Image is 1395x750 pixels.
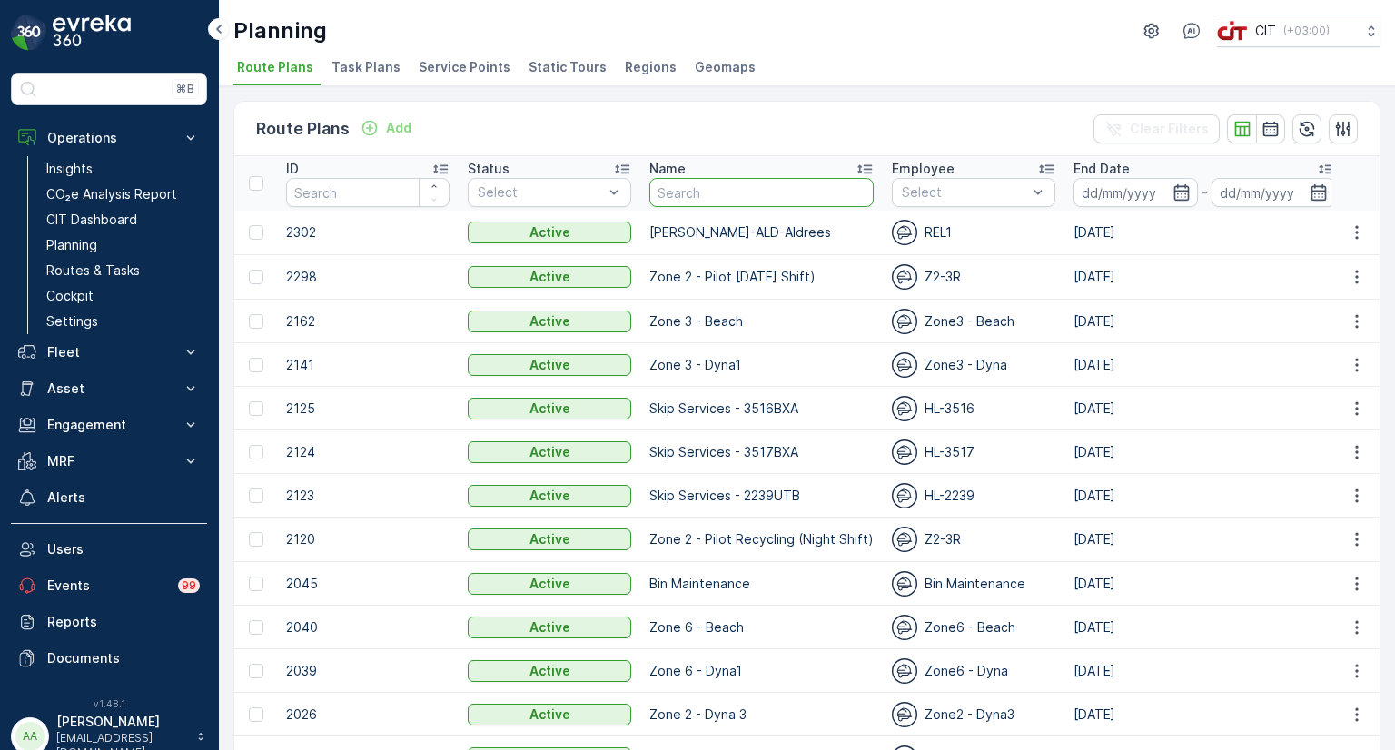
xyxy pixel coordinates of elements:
p: Asset [47,380,171,398]
p: MRF [47,452,171,470]
input: Search [286,178,450,207]
div: Toggle Row Selected [249,358,263,372]
div: HL-3517 [892,439,1055,465]
td: [DATE] [1064,606,1344,649]
td: Skip Services - 3516BXA [640,387,883,430]
span: Geomaps [695,58,756,76]
p: Active [529,443,570,461]
img: svg%3e [892,483,917,508]
p: ( +03:00 ) [1283,24,1330,38]
td: [DATE] [1064,562,1344,606]
p: Active [529,706,570,724]
div: Bin Maintenance [892,571,1055,597]
td: Zone 2 - Dyna 3 [640,693,883,736]
p: CO₂e Analysis Report [46,185,177,203]
td: [DATE] [1064,693,1344,736]
div: Toggle Row Selected [249,445,263,459]
p: Operations [47,129,171,147]
td: Zone 6 - Dyna1 [640,649,883,693]
p: Alerts [47,488,200,507]
p: ID [286,160,299,178]
button: Active [468,354,631,376]
p: CIT Dashboard [46,211,137,229]
p: Settings [46,312,98,331]
div: HL-3516 [892,396,1055,421]
p: Route Plans [256,116,350,142]
button: Active [468,660,631,682]
img: svg%3e [892,571,917,597]
td: [DATE] [1064,518,1344,562]
td: Skip Services - 3517BXA [640,430,883,474]
div: Toggle Row Selected [249,225,263,240]
p: Engagement [47,416,171,434]
div: Z2-3R [892,264,1055,290]
div: Toggle Row Selected [249,314,263,329]
td: [DATE] [1064,649,1344,693]
td: Zone 2 - Pilot Recycling (Night Shift) [640,518,883,562]
button: Active [468,266,631,288]
p: Active [529,223,570,242]
p: [PERSON_NAME] [56,713,187,731]
p: Routes & Tasks [46,262,140,280]
div: Zone6 - Beach [892,615,1055,640]
p: Active [529,487,570,505]
button: Active [468,528,631,550]
p: Active [529,575,570,593]
button: Active [468,311,631,332]
td: [DATE] [1064,343,1344,387]
p: CIT [1255,22,1276,40]
div: Toggle Row Selected [249,664,263,678]
a: Reports [11,604,207,640]
div: Zone3 - Beach [892,309,1055,334]
p: Active [529,530,570,548]
p: Active [529,356,570,374]
p: Clear Filters [1130,120,1209,138]
td: [DATE] [1064,300,1344,343]
button: Asset [11,370,207,407]
button: Clear Filters [1093,114,1220,143]
div: REL1 [892,220,1055,245]
p: Events [47,577,167,595]
img: svg%3e [892,615,917,640]
p: Fleet [47,343,171,361]
div: Zone6 - Dyna [892,658,1055,684]
p: Active [529,312,570,331]
p: Active [529,618,570,637]
p: - [1202,182,1208,203]
img: svg%3e [892,439,917,465]
div: Zone3 - Dyna [892,352,1055,378]
td: 2124 [277,430,459,474]
p: Insights [46,160,93,178]
td: [DATE] [1064,474,1344,518]
a: CO₂e Analysis Report [39,182,207,207]
td: Bin Maintenance [640,562,883,606]
button: Active [468,398,631,419]
button: MRF [11,443,207,479]
a: Users [11,531,207,567]
td: 2045 [277,562,459,606]
input: dd/mm/yyyy [1212,178,1336,207]
td: 2298 [277,255,459,300]
span: Regions [625,58,677,76]
p: Active [529,268,570,286]
td: Zone 6 - Beach [640,606,883,649]
div: Toggle Row Selected [249,620,263,635]
img: svg%3e [892,220,917,245]
p: Add [386,119,411,137]
p: Planning [46,236,97,254]
button: CIT(+03:00) [1217,15,1380,47]
button: Active [468,485,631,507]
input: Search [649,178,874,207]
td: Skip Services - 2239UTB [640,474,883,518]
p: Name [649,160,686,178]
span: v 1.48.1 [11,698,207,709]
p: Select [902,183,1027,202]
p: End Date [1073,160,1130,178]
span: Route Plans [237,58,313,76]
p: 99 [182,578,197,594]
button: Active [468,222,631,243]
div: Toggle Row Selected [249,488,263,503]
div: Toggle Row Selected [249,707,263,722]
div: Zone2 - Dyna3 [892,702,1055,727]
p: Documents [47,649,200,667]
